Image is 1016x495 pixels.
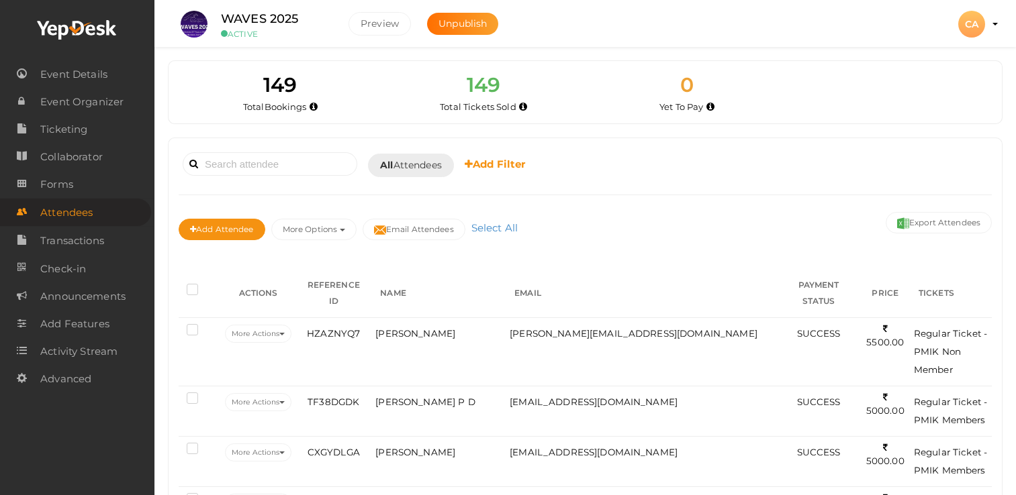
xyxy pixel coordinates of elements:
[243,101,307,112] span: Total
[954,10,989,38] button: CA
[271,219,357,240] button: More Options
[363,219,465,240] button: Email Attendees
[468,221,521,234] a: Select All
[958,11,985,38] div: CA
[375,328,455,339] span: [PERSON_NAME]
[886,212,992,233] button: Export Attendees
[374,224,386,236] img: mail-filled.svg
[866,442,905,467] span: 5000.00
[40,89,124,115] span: Event Organizer
[465,158,526,170] b: Add Filter
[225,325,291,343] button: More Actions
[181,11,207,38] img: S4WQAGVX_small.jpeg
[866,392,905,417] span: 5000.00
[40,338,118,365] span: Activity Stream
[914,328,987,375] span: Regular Ticket - PMIK Non Member
[375,396,475,407] span: [PERSON_NAME] P D
[510,447,678,457] span: [EMAIL_ADDRESS][DOMAIN_NAME]
[349,12,411,36] button: Preview
[375,447,455,457] span: [PERSON_NAME]
[777,269,860,318] th: PAYMENT STATUS
[958,18,985,30] profile-pic: CA
[179,219,265,240] button: Add Attendee
[40,199,93,226] span: Attendees
[221,29,328,39] small: ACTIVE
[222,269,295,318] th: ACTIONS
[265,101,307,112] span: Bookings
[40,116,87,143] span: Ticketing
[40,171,73,198] span: Forms
[914,447,987,476] span: Regular Ticket - PMIK Members
[263,72,297,97] span: 149
[40,311,109,337] span: Add Features
[310,103,318,111] i: Total number of bookings
[911,269,992,318] th: TICKETS
[40,227,104,254] span: Transactions
[510,396,678,407] span: [EMAIL_ADDRESS][DOMAIN_NAME]
[380,159,393,171] b: All
[40,283,126,310] span: Announcements
[897,217,909,229] img: excel.svg
[183,152,357,176] input: Search attendee
[225,393,291,411] button: More Actions
[438,17,487,30] span: Unpublish
[440,101,516,112] span: Total Tickets Sold
[372,269,506,318] th: NAME
[40,144,103,170] span: Collaborator
[797,447,841,457] span: SUCCESS
[519,103,527,111] i: Total number of tickets sold
[467,72,500,97] span: 149
[221,9,298,29] label: WAVES 2025
[307,328,360,339] span: HZAZNYQ7
[866,323,904,348] span: 5500.00
[427,13,498,35] button: Unpublish
[506,269,777,318] th: EMAIL
[659,101,703,112] span: Yet To Pay
[225,443,291,461] button: More Actions
[308,280,360,306] span: REFERENCE ID
[706,103,714,111] i: Accepted and yet to make payment
[308,396,359,407] span: TF38DGDK
[40,366,91,392] span: Advanced
[380,158,442,172] span: Attendees
[510,328,757,339] span: [PERSON_NAME][EMAIL_ADDRESS][DOMAIN_NAME]
[40,256,86,282] span: Check-in
[797,328,841,339] span: SUCCESS
[680,72,694,97] span: 0
[797,396,841,407] span: SUCCESS
[40,61,107,88] span: Event Details
[308,447,360,457] span: CXGYDLGA
[914,396,987,425] span: Regular Ticket - PMIK Members
[860,269,911,318] th: PRICE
